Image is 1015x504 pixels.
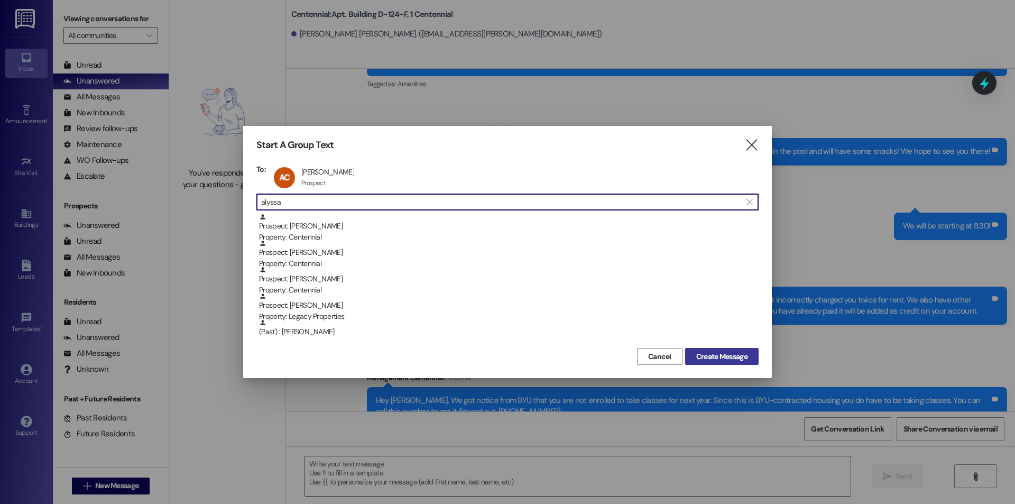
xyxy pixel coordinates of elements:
[301,167,354,177] div: [PERSON_NAME]
[256,164,266,174] h3: To:
[256,139,334,151] h3: Start A Group Text
[301,179,326,187] div: Prospect
[259,311,759,322] div: Property: Legacy Properties
[256,240,759,266] div: Prospect: [PERSON_NAME]Property: Centennial
[259,258,759,269] div: Property: Centennial
[259,285,759,296] div: Property: Centennial
[746,198,752,206] i: 
[259,292,759,323] div: Prospect: [PERSON_NAME]
[256,266,759,292] div: Prospect: [PERSON_NAME]Property: Centennial
[741,194,758,210] button: Clear text
[261,195,741,209] input: Search for any contact or apartment
[648,351,671,362] span: Cancel
[696,351,748,362] span: Create Message
[259,266,759,296] div: Prospect: [PERSON_NAME]
[279,172,290,183] span: AC
[256,319,759,345] div: (Past) : [PERSON_NAME]
[256,213,759,240] div: Prospect: [PERSON_NAME]Property: Centennial
[259,232,759,243] div: Property: Centennial
[259,240,759,270] div: Prospect: [PERSON_NAME]
[744,140,759,151] i: 
[685,348,759,365] button: Create Message
[637,348,682,365] button: Cancel
[259,213,759,243] div: Prospect: [PERSON_NAME]
[256,292,759,319] div: Prospect: [PERSON_NAME]Property: Legacy Properties
[259,319,759,337] div: (Past) : [PERSON_NAME]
